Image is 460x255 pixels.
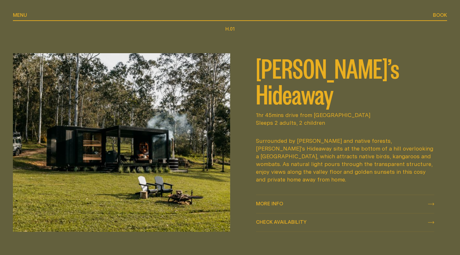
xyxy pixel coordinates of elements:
[256,54,434,106] h2: [PERSON_NAME]’s Hideaway
[256,119,434,127] span: Sleeps 2 adults, 2 children
[13,13,27,17] span: Menu
[433,12,447,19] button: show booking tray
[256,195,434,213] a: More info
[13,12,27,19] button: show menu
[433,13,447,17] span: Book
[256,137,434,183] div: Surrounded by [PERSON_NAME] and native forests, [PERSON_NAME]'s Hideaway sits at the bottom of a ...
[256,213,434,231] button: check availability
[256,201,283,206] span: More info
[256,111,434,119] span: 1hr 45mins drive from [GEOGRAPHIC_DATA]
[256,220,307,224] span: Check availability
